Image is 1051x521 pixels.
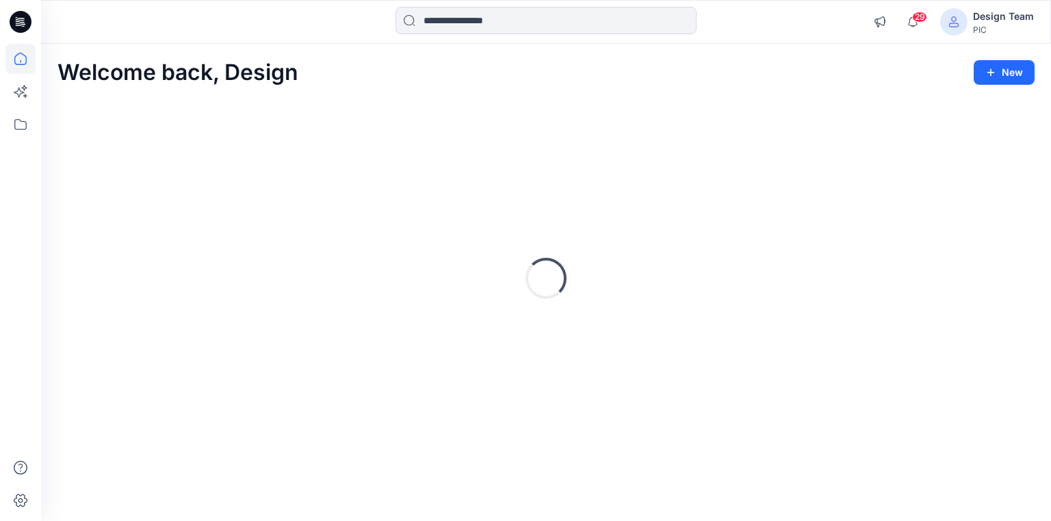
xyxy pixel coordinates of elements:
[948,16,959,27] svg: avatar
[973,8,1034,25] div: Design Team
[57,60,298,85] h2: Welcome back, Design
[974,60,1035,85] button: New
[912,12,927,23] span: 29
[973,25,1034,35] div: PIC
